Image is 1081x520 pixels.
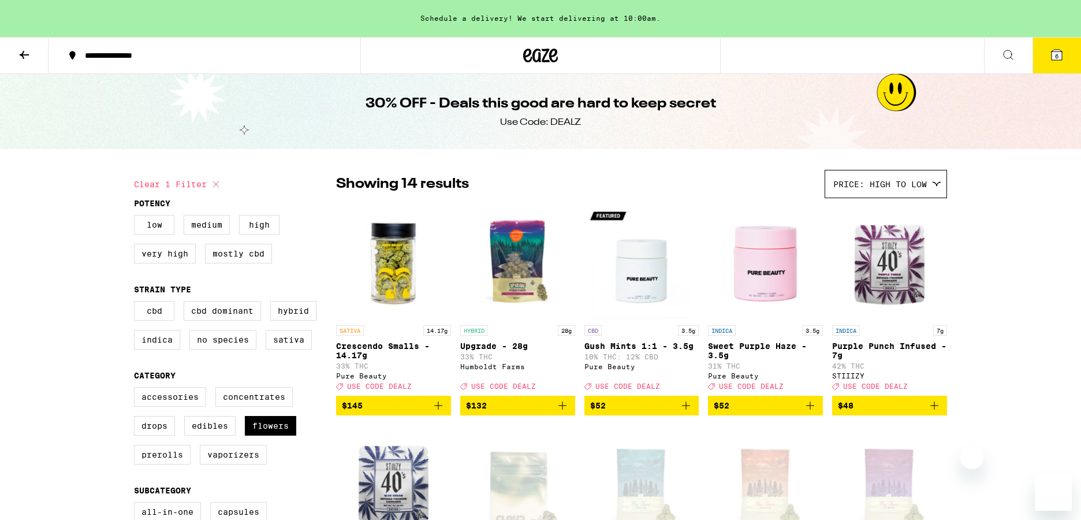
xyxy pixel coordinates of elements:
[960,446,983,469] iframe: Close message
[239,215,279,235] label: High
[460,363,575,370] div: Humboldt Farms
[590,401,606,410] span: $52
[134,244,196,263] label: Very High
[134,371,176,380] legend: Category
[832,341,947,360] p: Purple Punch Infused - 7g
[584,341,699,351] p: Gush Mints 1:1 - 3.5g
[500,116,581,129] div: Use Code: DEALZ
[423,325,451,336] p: 14.17g
[802,325,823,336] p: 3.5g
[189,330,256,350] label: No Species
[134,215,174,235] label: Low
[336,204,451,396] a: Open page for Crescendo Smalls - 14.17g from Pure Beauty
[347,382,412,390] span: USE CODE DEALZ
[708,204,823,320] img: Pure Beauty - Sweet Purple Haze - 3.5g
[460,396,575,415] button: Add to bag
[843,382,908,390] span: USE CODE DEALZ
[584,363,699,370] div: Pure Beauty
[838,401,853,410] span: $48
[933,325,947,336] p: 7g
[460,204,575,320] img: Humboldt Farms - Upgrade - 28g
[460,341,575,351] p: Upgrade - 28g
[336,396,451,415] button: Add to bag
[336,174,469,194] p: Showing 14 results
[336,362,451,370] p: 33% THC
[1055,53,1058,60] span: 6
[708,204,823,396] a: Open page for Sweet Purple Haze - 3.5g from Pure Beauty
[708,325,736,336] p: INDICA
[134,486,191,495] legend: Subcategory
[595,382,660,390] span: USE CODE DEALZ
[366,94,716,114] h1: 30% OFF - Deals this good are hard to keep secret
[832,325,860,336] p: INDICA
[471,382,536,390] span: USE CODE DEALZ
[832,396,947,415] button: Add to bag
[832,204,947,396] a: Open page for Purple Punch Infused - 7g from STIIIZY
[134,170,223,199] button: Clear 1 filter
[336,204,451,320] img: Pure Beauty - Crescendo Smalls - 14.17g
[134,330,180,350] label: Indica
[558,325,575,336] p: 28g
[584,353,699,361] p: 10% THC: 12% CBD
[708,341,823,360] p: Sweet Purple Haze - 3.5g
[266,330,312,350] label: Sativa
[584,396,699,415] button: Add to bag
[134,416,175,436] label: Drops
[270,301,316,321] label: Hybrid
[1032,38,1081,73] button: 6
[832,362,947,370] p: 42% THC
[336,341,451,360] p: Crescendo Smalls - 14.17g
[205,244,272,263] label: Mostly CBD
[678,325,699,336] p: 3.5g
[134,387,206,407] label: Accessories
[1035,474,1072,511] iframe: Button to launch messaging window
[584,204,699,396] a: Open page for Gush Mints 1:1 - 3.5g from Pure Beauty
[833,180,927,189] span: Price: High to Low
[336,325,364,336] p: SATIVA
[714,401,729,410] span: $52
[215,387,293,407] label: Concentrates
[584,204,699,320] img: Pure Beauty - Gush Mints 1:1 - 3.5g
[466,401,487,410] span: $132
[245,416,296,436] label: Flowers
[708,372,823,380] div: Pure Beauty
[200,445,267,465] label: Vaporizers
[342,401,363,410] span: $145
[184,301,261,321] label: CBD Dominant
[832,204,947,320] img: STIIIZY - Purple Punch Infused - 7g
[134,301,174,321] label: CBD
[336,372,451,380] div: Pure Beauty
[184,416,236,436] label: Edibles
[708,396,823,415] button: Add to bag
[460,325,488,336] p: HYBRID
[134,199,170,208] legend: Potency
[134,285,191,294] legend: Strain Type
[134,445,191,465] label: Prerolls
[184,215,230,235] label: Medium
[584,325,602,336] p: CBD
[460,204,575,396] a: Open page for Upgrade - 28g from Humboldt Farms
[719,382,784,390] span: USE CODE DEALZ
[832,372,947,380] div: STIIIZY
[460,353,575,361] p: 33% THC
[708,362,823,370] p: 31% THC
